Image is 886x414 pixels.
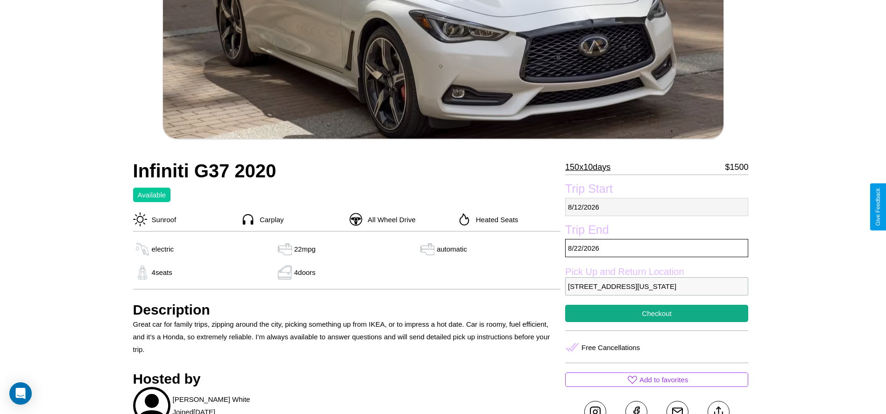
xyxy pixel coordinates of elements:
label: Pick Up and Return Location [565,267,748,277]
p: $ 1500 [725,160,748,175]
img: gas [133,266,152,280]
img: gas [276,266,294,280]
button: Add to favorites [565,372,748,387]
p: 8 / 12 / 2026 [565,198,748,216]
p: All Wheel Drive [363,213,416,226]
p: Great car for family trips, zipping around the city, picking something up from IKEA, or to impres... [133,318,561,356]
div: Give Feedback [875,188,881,226]
p: 8 / 22 / 2026 [565,239,748,257]
h2: Infiniti G37 2020 [133,161,561,182]
p: Free Cancellations [581,341,640,354]
p: 4 doors [294,266,316,279]
p: automatic [437,243,467,255]
p: Add to favorites [639,373,688,386]
p: 22 mpg [294,243,316,255]
p: Carplay [255,213,284,226]
p: Heated Seats [471,213,518,226]
h3: Description [133,302,561,318]
p: 150 x 10 days [565,160,610,175]
label: Trip End [565,223,748,239]
p: Sunroof [147,213,177,226]
p: [STREET_ADDRESS][US_STATE] [565,277,748,295]
label: Trip Start [565,182,748,198]
p: [PERSON_NAME] White [173,393,250,406]
p: 4 seats [152,266,172,279]
img: gas [418,242,437,256]
div: Open Intercom Messenger [9,382,32,405]
h3: Hosted by [133,371,561,387]
img: gas [133,242,152,256]
p: electric [152,243,174,255]
p: Available [138,189,166,201]
img: gas [276,242,294,256]
button: Checkout [565,305,748,322]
